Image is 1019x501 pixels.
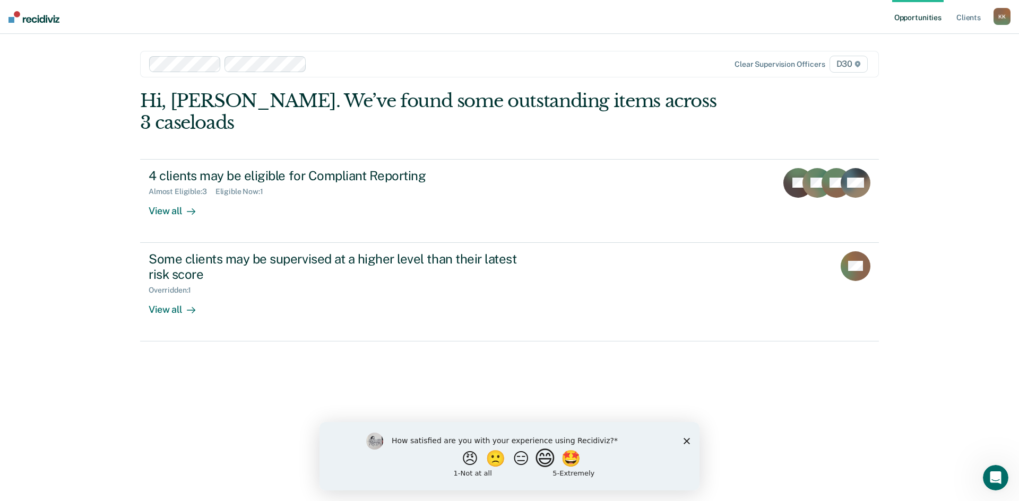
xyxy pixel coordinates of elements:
[830,56,868,73] span: D30
[149,295,208,315] div: View all
[140,90,731,134] div: Hi, [PERSON_NAME]. We’ve found some outstanding items across 3 caseloads
[319,422,700,490] iframe: Survey by Kim from Recidiviz
[735,60,825,69] div: Clear supervision officers
[149,187,215,196] div: Almost Eligible : 3
[149,168,521,183] div: 4 clients may be eligible for Compliant Reporting
[149,196,208,217] div: View all
[140,243,879,341] a: Some clients may be supervised at a higher level than their latest risk scoreOverridden:1View all
[140,159,879,243] a: 4 clients may be eligible for Compliant ReportingAlmost Eligible:3Eligible Now:1View all
[994,8,1011,25] div: K K
[149,286,200,295] div: Overridden : 1
[215,187,272,196] div: Eligible Now : 1
[149,251,521,282] div: Some clients may be supervised at a higher level than their latest risk score
[8,11,59,23] img: Recidiviz
[994,8,1011,25] button: KK
[983,465,1008,490] iframe: Intercom live chat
